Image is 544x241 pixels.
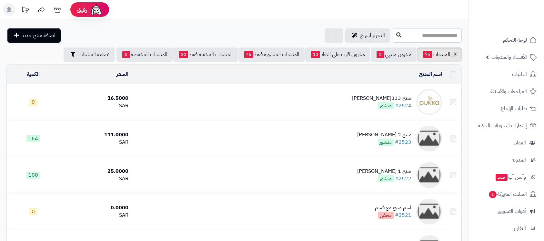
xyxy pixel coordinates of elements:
a: اسم المنتج [419,70,442,78]
span: منشور [378,102,394,109]
span: التقارير [514,224,526,233]
span: 10 [311,51,320,58]
div: 111.0000 [63,131,129,139]
span: الطلبات [512,70,527,79]
div: منتج 2 [PERSON_NAME] [357,131,411,139]
a: إشعارات التحويلات البنكية [472,118,540,133]
a: #2521 [395,211,411,219]
span: 0 [29,208,37,215]
a: المنتجات المخفية فقط30 [173,47,238,62]
div: SAR [63,102,129,110]
a: مخزون قارب على النفاذ10 [305,47,370,62]
img: منتج 2 كوفي ديو [416,126,442,152]
div: SAR [63,139,129,146]
span: التحرير لسريع [360,32,385,39]
div: منتج 1 [PERSON_NAME] [357,168,411,175]
span: 1 [489,191,497,198]
img: منتج 333كوفي ديو [416,89,442,115]
span: طلبات الإرجاع [501,104,527,113]
a: المدونة [472,152,540,168]
a: #2523 [395,138,411,146]
span: 100 [26,172,40,179]
span: إشعارات التحويلات البنكية [478,121,527,130]
div: 0.0000 [63,204,129,212]
span: 2 [377,51,384,58]
span: المراجعات والأسئلة [490,87,527,96]
button: تصفية المنتجات [64,47,115,62]
span: مخفي [378,212,394,219]
img: منتج 1 كوفي ديو [416,162,442,188]
span: منشور [378,175,394,182]
span: أدوات التسويق [498,207,526,216]
span: الأقسام والمنتجات [491,53,527,62]
a: التحرير لسريع [345,28,390,43]
span: 0 [122,51,130,58]
div: اسم منتج مع قسم [375,204,411,212]
a: #2522 [395,175,411,183]
a: لوحة التحكم [472,32,540,48]
span: السلات المتروكة [488,190,527,199]
img: ai-face.png [90,3,103,16]
a: اضافة منتج جديد [7,28,61,43]
span: تصفية المنتجات [78,51,109,58]
span: جديد [496,174,508,181]
div: 16.5000 [63,95,129,102]
span: 0 [29,99,37,106]
a: طلبات الإرجاع [472,101,540,116]
div: SAR [63,212,129,219]
span: لوحة التحكم [503,36,527,45]
span: المدونة [512,155,526,164]
a: الكمية [27,70,40,78]
img: اسم منتج مع قسم [416,199,442,225]
a: التقارير [472,221,540,236]
span: رفيق [77,6,87,14]
span: اضافة منتج جديد [22,32,55,39]
span: 30 [179,51,188,58]
span: 75 [423,51,432,58]
a: الطلبات [472,67,540,82]
span: 164 [26,135,40,142]
a: وآتس آبجديد [472,169,540,185]
a: المراجعات والأسئلة [472,84,540,99]
a: المنتجات المنشورة فقط45 [238,47,305,62]
span: وآتس آب [495,173,526,182]
a: أدوات التسويق [472,204,540,219]
a: كل المنتجات75 [417,47,462,62]
a: تحديثات المنصة [17,3,33,18]
a: العملاء [472,135,540,151]
span: العملاء [513,138,526,147]
span: منشور [378,139,394,146]
a: #2524 [395,102,411,110]
a: مخزون منتهي2 [371,47,417,62]
a: المنتجات المخفضة0 [116,47,173,62]
div: منتج 333[PERSON_NAME] [352,95,411,102]
div: SAR [63,175,129,183]
a: السعر [116,70,128,78]
div: 25.0000 [63,168,129,175]
span: 45 [244,51,253,58]
a: السلات المتروكة1 [472,186,540,202]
